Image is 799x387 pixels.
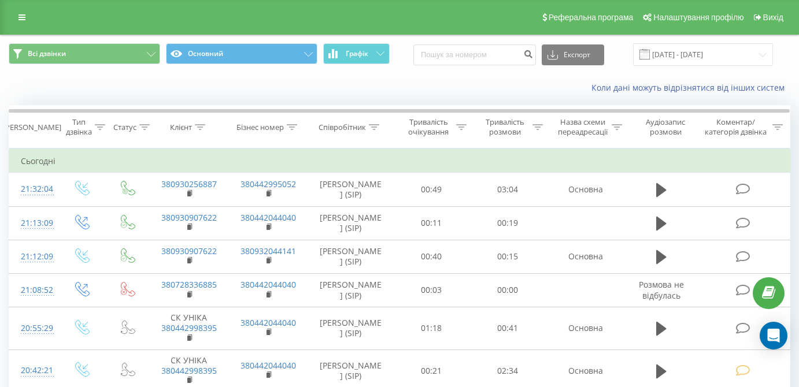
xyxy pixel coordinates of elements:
[161,322,217,333] a: 380442998395
[113,122,136,132] div: Статус
[393,273,469,307] td: 00:03
[702,117,770,137] div: Коментар/категорія дзвінка
[21,178,46,200] div: 21:32:04
[393,206,469,240] td: 00:11
[166,43,317,64] button: Основний
[149,307,228,350] td: СК УНІКА
[760,322,787,349] div: Open Intercom Messenger
[236,122,284,132] div: Бізнес номер
[346,50,368,58] span: Графік
[635,117,696,137] div: Аудіозапис розмови
[241,317,296,328] a: 380442044040
[556,117,609,137] div: Назва схеми переадресації
[308,173,393,206] td: [PERSON_NAME] (SIP)
[21,317,46,340] div: 20:55:29
[393,173,469,206] td: 00:49
[549,13,634,22] span: Реферальна програма
[241,212,296,223] a: 380442044040
[393,240,469,273] td: 00:40
[653,13,743,22] span: Налаштування профілю
[21,245,46,268] div: 21:12:09
[393,307,469,350] td: 01:18
[161,212,217,223] a: 380930907622
[323,43,390,64] button: Графік
[21,359,46,382] div: 20:42:21
[763,13,783,22] span: Вихід
[639,279,684,300] span: Розмова не відбулась
[546,240,625,273] td: Основна
[161,178,217,189] a: 380930256887
[170,122,192,132] div: Клієнт
[161,365,217,376] a: 380442998395
[308,206,393,240] td: [PERSON_NAME] (SIP)
[404,117,453,137] div: Тривалість очікування
[241,360,296,371] a: 380442044040
[469,173,546,206] td: 03:04
[66,117,92,137] div: Тип дзвінка
[469,240,546,273] td: 00:15
[591,82,790,93] a: Коли дані можуть відрізнятися вiд інших систем
[542,44,604,65] button: Експорт
[21,212,46,235] div: 21:13:09
[161,245,217,256] a: 380930907622
[413,44,536,65] input: Пошук за номером
[308,273,393,307] td: [PERSON_NAME] (SIP)
[28,49,66,58] span: Всі дзвінки
[480,117,530,137] div: Тривалість розмови
[546,307,625,350] td: Основна
[241,245,296,256] a: 380932044141
[3,122,61,132] div: [PERSON_NAME]
[21,279,46,302] div: 21:08:52
[546,173,625,206] td: Основна
[241,178,296,189] a: 380442995052
[308,307,393,350] td: [PERSON_NAME] (SIP)
[469,273,546,307] td: 00:00
[308,240,393,273] td: [PERSON_NAME] (SIP)
[469,206,546,240] td: 00:19
[469,307,546,350] td: 00:41
[9,150,790,173] td: Сьогодні
[241,279,296,290] a: 380442044040
[319,122,366,132] div: Співробітник
[161,279,217,290] a: 380728336885
[9,43,160,64] button: Всі дзвінки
